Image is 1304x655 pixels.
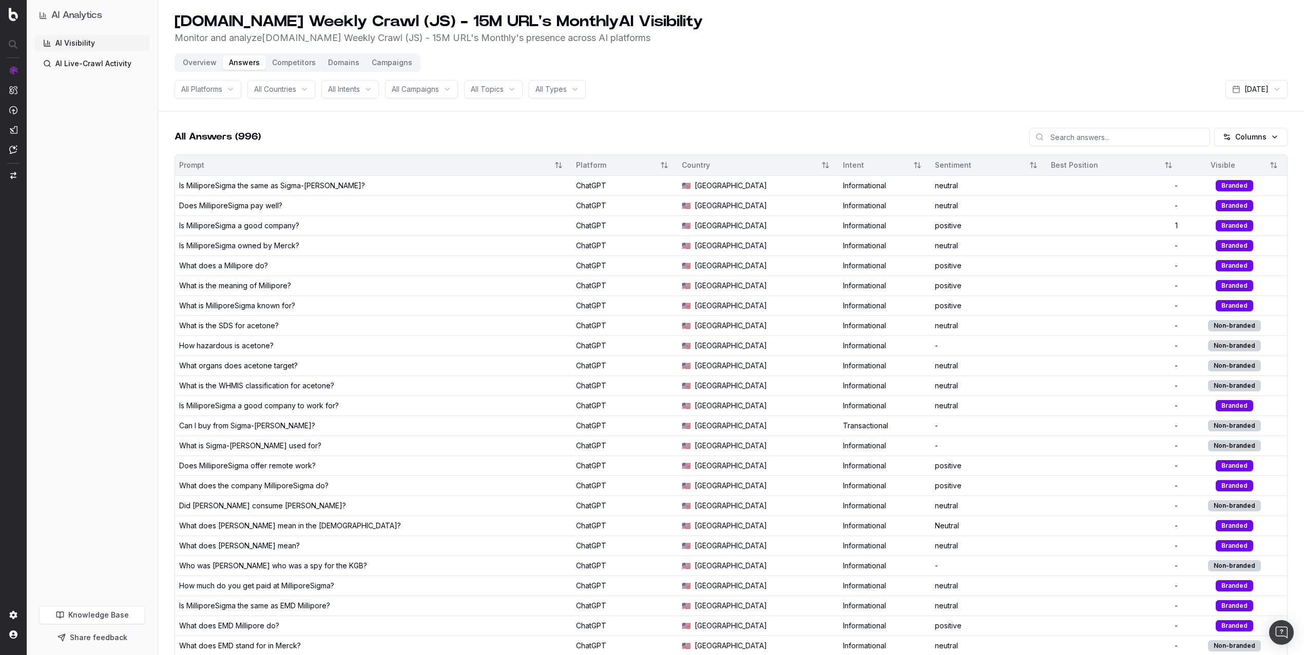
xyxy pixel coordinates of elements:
span: [GEOGRAPHIC_DATA] [695,561,767,571]
div: Can I buy from Sigma-[PERSON_NAME]? [179,421,315,431]
span: 🇺🇸 [682,541,691,551]
div: Visible [1186,160,1260,170]
div: - [935,421,1043,431]
div: Informational [843,601,927,611]
a: AI Live-Crawl Activity [35,55,149,72]
img: Activation [9,106,17,114]
div: ChatGPT [576,461,673,471]
div: - [1051,601,1177,611]
div: ChatGPT [576,221,673,231]
div: Non-branded [1208,340,1261,351]
div: Branded [1216,520,1253,531]
div: Branded [1216,200,1253,211]
div: positive [935,261,1043,271]
div: ChatGPT [576,241,673,251]
h1: AI Analytics [51,8,102,23]
div: - [1051,581,1177,591]
div: Is MilliporeSigma owned by Merck? [179,241,299,251]
div: positive [935,461,1043,471]
div: What does EMD Millipore do? [179,621,279,631]
div: neutral [935,181,1043,191]
div: ChatGPT [576,581,673,591]
div: Non-branded [1208,560,1261,571]
span: 🇺🇸 [682,361,691,371]
span: 🇺🇸 [682,641,691,651]
span: 🇺🇸 [682,581,691,591]
span: [GEOGRAPHIC_DATA] [695,621,767,631]
span: 🇺🇸 [682,301,691,311]
span: 🇺🇸 [682,441,691,451]
div: How hazardous is acetone? [179,341,274,351]
div: Does MilliporeSigma offer remote work? [179,461,316,471]
div: Non-branded [1208,500,1261,511]
div: Informational [843,321,927,331]
span: 🇺🇸 [682,421,691,431]
div: positive [935,301,1043,311]
div: - [1051,461,1177,471]
div: ChatGPT [576,341,673,351]
span: All Campaigns [392,84,439,94]
span: [GEOGRAPHIC_DATA] [695,281,767,291]
div: Informational [843,521,927,531]
div: Non-branded [1208,640,1261,651]
div: Branded [1216,460,1253,471]
span: 🇺🇸 [682,201,691,211]
button: Domains [322,55,366,70]
img: Assist [9,145,17,154]
div: Branded [1216,400,1253,411]
div: Branded [1216,540,1253,551]
div: Branded [1216,600,1253,611]
div: ChatGPT [576,201,673,211]
div: - [1051,241,1177,251]
div: neutral [935,241,1043,251]
div: Informational [843,501,927,511]
div: - [1051,361,1177,371]
div: - [1051,261,1177,271]
span: [GEOGRAPHIC_DATA] [695,581,767,591]
span: [GEOGRAPHIC_DATA] [695,481,767,491]
span: 🇺🇸 [682,261,691,271]
span: 🇺🇸 [682,401,691,411]
div: Branded [1216,260,1253,271]
div: What does [PERSON_NAME] mean? [179,541,300,551]
div: Informational [843,361,927,371]
div: positive [935,221,1043,231]
div: ChatGPT [576,541,673,551]
a: AI Visibility [35,35,149,51]
button: Sort [655,156,674,174]
div: neutral [935,381,1043,391]
div: - [1051,561,1177,571]
div: Non-branded [1208,320,1261,331]
img: Setting [9,611,17,619]
span: [GEOGRAPHIC_DATA] [695,201,767,211]
span: 🇺🇸 [682,321,691,331]
div: neutral [935,401,1043,411]
div: What does the company MilliporeSigma do? [179,481,329,491]
div: Informational [843,461,927,471]
div: Branded [1216,580,1253,591]
span: All Intents [328,84,360,94]
div: Branded [1216,240,1253,251]
div: ChatGPT [576,641,673,651]
span: [GEOGRAPHIC_DATA] [695,461,767,471]
div: - [1051,421,1177,431]
div: Non-branded [1208,380,1261,391]
div: Informational [843,181,927,191]
div: What does [PERSON_NAME] mean in the [DEMOGRAPHIC_DATA]? [179,521,401,531]
button: Sort [1159,156,1178,174]
div: ChatGPT [576,601,673,611]
span: [GEOGRAPHIC_DATA] [695,401,767,411]
div: Intent [843,160,904,170]
div: Transactional [843,421,927,431]
div: Is MilliporeSigma a good company to work for? [179,401,339,411]
div: Informational [843,261,927,271]
div: Branded [1216,220,1253,231]
span: [GEOGRAPHIC_DATA] [695,381,767,391]
div: neutral [935,321,1043,331]
span: 🇺🇸 [682,221,691,231]
div: - [1051,481,1177,491]
span: 🇺🇸 [682,621,691,631]
div: Informational [843,281,927,291]
div: Informational [843,201,927,211]
div: Informational [843,581,927,591]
